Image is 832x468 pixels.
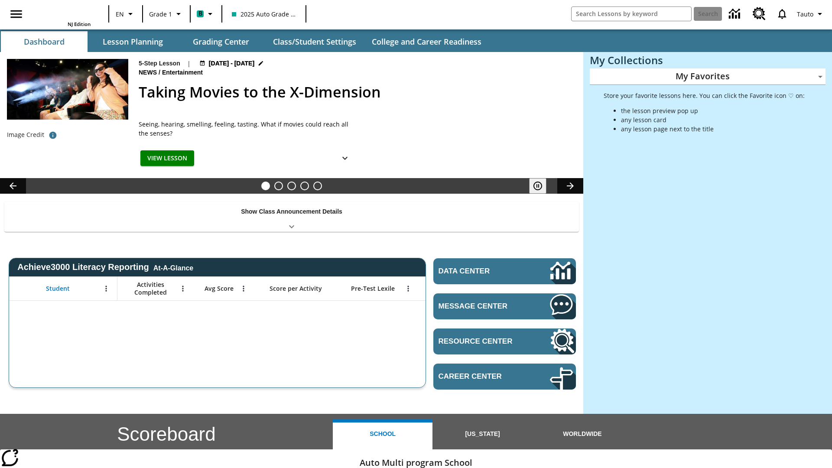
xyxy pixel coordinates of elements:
a: Notifications [771,3,793,25]
span: [DATE] - [DATE] [209,59,254,68]
div: Show Class Announcement Details [4,202,579,232]
div: Home [34,3,91,27]
button: Slide 1 Taking Movies to the X-Dimension [261,182,270,190]
span: Activities Completed [122,281,179,296]
button: Grading Center [178,31,264,52]
button: Open Menu [176,282,189,295]
span: Data Center [439,267,520,276]
div: Seeing, hearing, smelling, feeling, tasting. What if movies could reach all the senses? [139,120,355,138]
a: Resource Center, Will open in new tab [433,328,576,354]
img: Panel in front of the seats sprays water mist to the happy audience at a 4DX-equipped theater. [7,59,128,120]
button: School [333,419,432,449]
span: Student [46,285,70,292]
button: Lesson Planning [89,31,176,52]
button: Dashboard [1,31,88,52]
li: any lesson card [621,115,805,124]
button: Slide 3 Cars of the Future? [287,182,296,190]
button: Photo credit: Photo by The Asahi Shimbun via Getty Images [44,127,62,143]
div: At-A-Glance [153,263,193,272]
span: / [159,69,160,76]
button: Profile/Settings [793,6,829,22]
button: Open side menu [3,1,29,27]
button: Show Details [336,150,354,166]
li: any lesson page next to the title [621,124,805,133]
p: Image Credit [7,130,44,139]
a: Resource Center, Will open in new tab [747,2,771,26]
button: Grade: Grade 1, Select a grade [146,6,187,22]
button: [US_STATE] [432,419,532,449]
button: Slide 2 Do You Want Fries With That? [274,182,283,190]
div: Pause [529,178,555,194]
span: Avg Score [205,285,234,292]
button: Open Menu [402,282,415,295]
button: Boost Class color is teal. Change class color [193,6,219,22]
span: Message Center [439,302,524,311]
p: 5-Step Lesson [139,59,180,68]
span: Tauto [797,10,813,19]
li: the lesson preview pop up [621,106,805,115]
h3: My Collections [590,54,825,66]
a: Message Center [433,293,576,319]
button: Pause [529,178,546,194]
p: Store your favorite lessons here. You can click the Favorite icon ♡ on: [604,91,805,100]
p: Show Class Announcement Details [241,207,342,216]
button: Language: EN, Select a language [112,6,140,22]
a: Home [34,3,91,21]
button: Class/Student Settings [266,31,363,52]
button: Worldwide [533,419,632,449]
button: Open Menu [237,282,250,295]
span: B [198,8,202,19]
span: Score per Activity [270,285,322,292]
input: search field [572,7,691,21]
span: NJ Edition [68,21,91,27]
span: Resource Center [439,337,524,346]
button: Slide 5 Career Lesson [313,182,322,190]
a: Data Center [433,258,576,284]
button: Aug 18 - Aug 24 Choose Dates [198,59,266,68]
button: View Lesson [140,150,194,166]
span: Achieve3000 Literacy Reporting [17,262,193,272]
span: News [139,68,159,78]
span: | [187,59,191,68]
button: Slide 4 Pre-release lesson [300,182,309,190]
span: Grade 1 [149,10,172,19]
span: EN [116,10,124,19]
span: Entertainment [162,68,205,78]
div: My Favorites [590,68,825,85]
button: Lesson carousel, Next [557,178,583,194]
button: College and Career Readiness [365,31,488,52]
span: Career Center [439,372,524,381]
a: Career Center [433,364,576,390]
button: Open Menu [100,282,113,295]
span: 2025 Auto Grade 1 A [232,10,296,19]
h2: Taking Movies to the X-Dimension [139,81,573,103]
a: Data Center [724,2,747,26]
span: Pre-Test Lexile [351,285,395,292]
